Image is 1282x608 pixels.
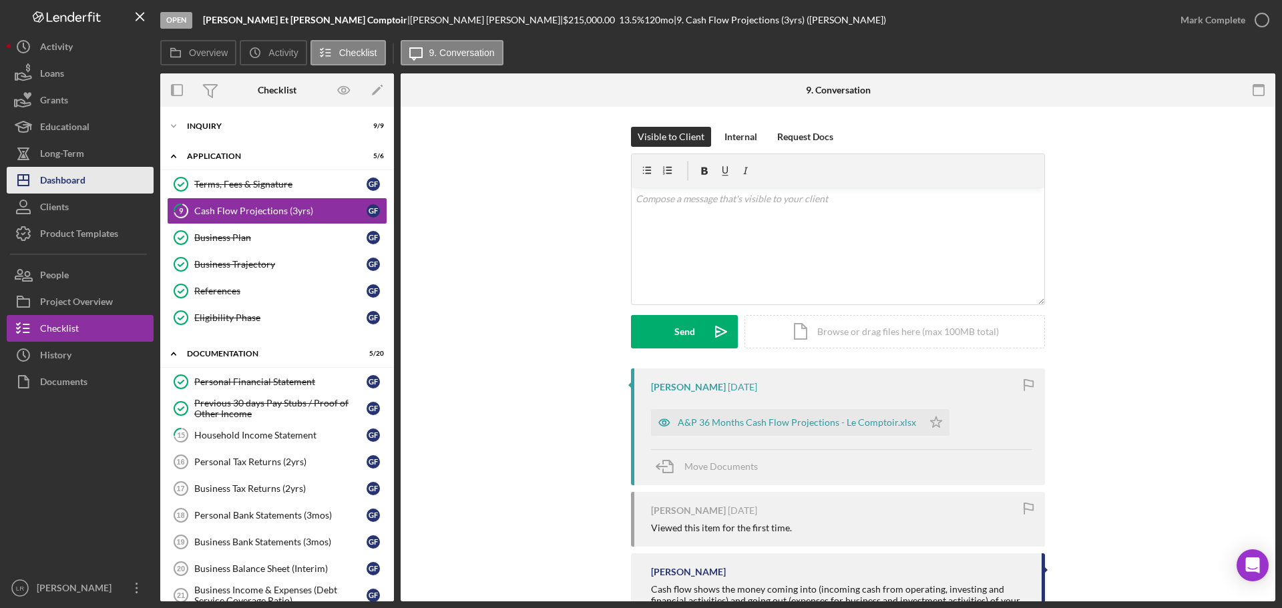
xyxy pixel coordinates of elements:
div: Household Income Statement [194,430,367,440]
div: Request Docs [777,127,833,147]
button: Activity [240,40,306,65]
a: Clients [7,194,154,220]
div: G F [367,284,380,298]
button: Dashboard [7,167,154,194]
a: 17Business Tax Returns (2yrs)GF [167,475,387,502]
div: | 9. Cash Flow Projections (3yrs) ([PERSON_NAME]) [674,15,886,25]
div: G F [367,258,380,271]
div: Personal Bank Statements (3mos) [194,510,367,521]
div: G F [367,562,380,575]
div: Business Bank Statements (3mos) [194,537,367,547]
tspan: 20 [177,565,185,573]
div: Business Income & Expenses (Debt Service Coverage Ratio) [194,585,367,606]
div: Terms, Fees & Signature [194,179,367,190]
label: Checklist [339,47,377,58]
a: 19Business Bank Statements (3mos)GF [167,529,387,555]
div: Documentation [187,350,351,358]
button: Product Templates [7,220,154,247]
div: Checklist [258,85,296,95]
div: G F [367,231,380,244]
div: Loans [40,60,64,90]
a: 20Business Balance Sheet (Interim)GF [167,555,387,582]
button: Loans [7,60,154,87]
div: Application [187,152,351,160]
div: G F [367,204,380,218]
div: Cash Flow Projections (3yrs) [194,206,367,216]
tspan: 15 [177,430,185,439]
div: 5 / 6 [360,152,384,160]
a: Activity [7,33,154,60]
div: 9. Conversation [806,85,871,95]
button: Overview [160,40,236,65]
time: 2025-08-15 16:10 [728,382,757,392]
div: 120 mo [644,15,674,25]
div: Mark Complete [1181,7,1245,33]
button: 9. Conversation [401,40,503,65]
div: A&P 36 Months Cash Flow Projections - Le Comptoir.xlsx [678,417,916,428]
div: Documents [40,368,87,398]
button: Documents [7,368,154,395]
label: Activity [268,47,298,58]
div: People [40,262,69,292]
div: Send [674,315,695,348]
div: [PERSON_NAME] [651,567,726,577]
div: Inquiry [187,122,351,130]
div: Previous 30 days Pay Stubs / Proof of Other Income [194,398,367,419]
div: G F [367,455,380,469]
div: Business Trajectory [194,259,367,270]
button: Educational [7,113,154,140]
div: Project Overview [40,288,113,318]
tspan: 21 [177,591,185,599]
a: Grants [7,87,154,113]
a: Business PlanGF [167,224,387,251]
div: Visible to Client [638,127,704,147]
div: Clients [40,194,69,224]
button: History [7,342,154,368]
div: G F [367,178,380,191]
div: [PERSON_NAME] [651,505,726,516]
a: Checklist [7,315,154,342]
label: 9. Conversation [429,47,495,58]
button: People [7,262,154,288]
div: History [40,342,71,372]
div: Product Templates [40,220,118,250]
div: G F [367,402,380,415]
button: Long-Term [7,140,154,167]
div: [PERSON_NAME] [33,575,120,605]
div: Open [160,12,192,29]
button: Move Documents [651,450,771,483]
div: Eligibility Phase [194,312,367,323]
label: Overview [189,47,228,58]
a: 16Personal Tax Returns (2yrs)GF [167,448,387,475]
a: ReferencesGF [167,278,387,304]
div: G F [367,311,380,324]
div: Business Tax Returns (2yrs) [194,483,367,494]
button: Project Overview [7,288,154,315]
a: 18Personal Bank Statements (3mos)GF [167,502,387,529]
a: Personal Financial StatementGF [167,368,387,395]
tspan: 19 [176,538,184,546]
div: | [203,15,410,25]
div: Grants [40,87,68,117]
div: G F [367,509,380,522]
button: Mark Complete [1167,7,1275,33]
div: G F [367,428,380,442]
button: A&P 36 Months Cash Flow Projections - Le Comptoir.xlsx [651,409,949,436]
button: Request Docs [771,127,840,147]
button: Visible to Client [631,127,711,147]
a: Business TrajectoryGF [167,251,387,278]
button: LR[PERSON_NAME] [7,575,154,601]
div: Personal Financial Statement [194,376,367,387]
div: Business Balance Sheet (Interim) [194,563,367,574]
time: 2025-08-14 20:00 [728,505,757,516]
div: Internal [724,127,757,147]
a: Terms, Fees & SignatureGF [167,171,387,198]
div: Educational [40,113,89,143]
div: G F [367,375,380,388]
a: Previous 30 days Pay Stubs / Proof of Other IncomeGF [167,395,387,422]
